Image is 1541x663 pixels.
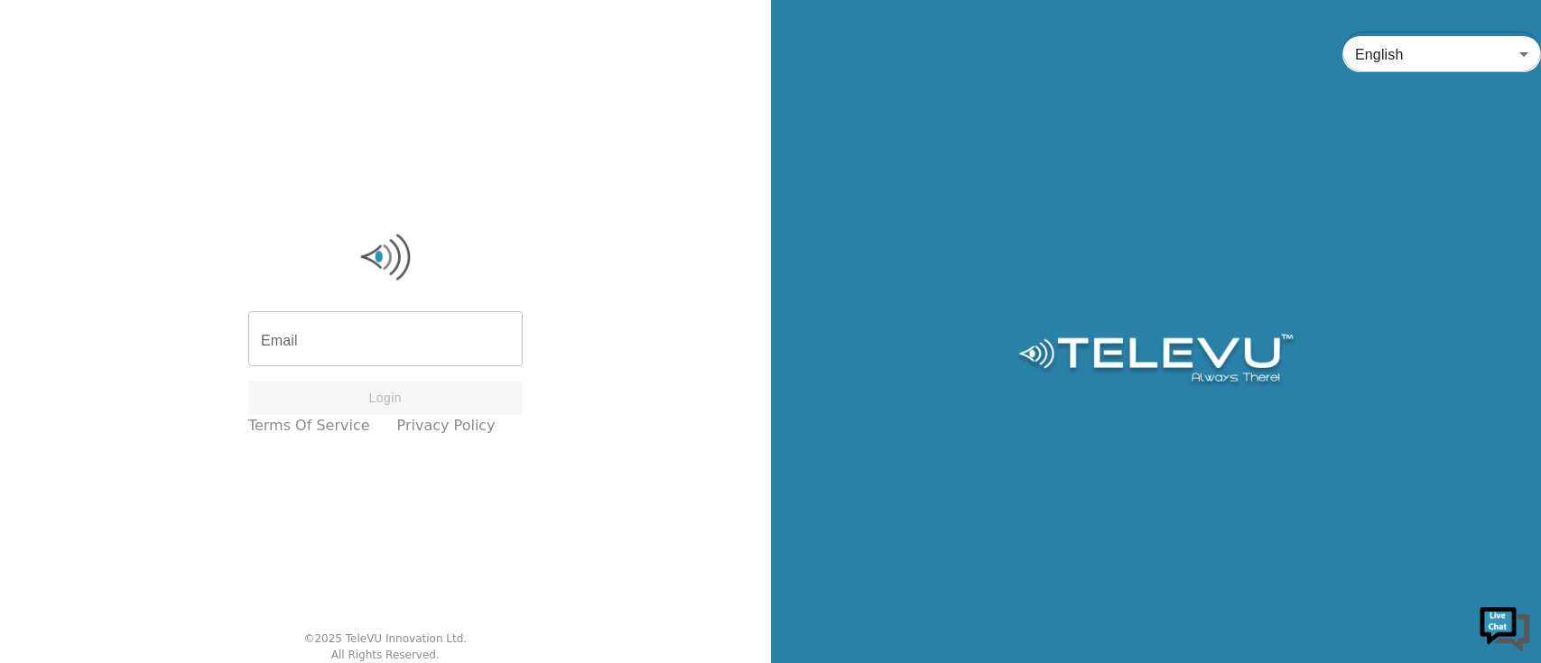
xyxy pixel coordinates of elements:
[331,647,440,663] div: All Rights Reserved.
[248,415,370,437] a: Terms of Service
[303,631,467,647] div: © 2025 TeleVU Innovation Ltd.
[397,415,496,437] a: Privacy Policy
[1016,334,1296,388] img: Logo
[248,230,523,284] img: Logo
[1342,29,1541,79] div: English
[1478,600,1532,654] img: Chat Widget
